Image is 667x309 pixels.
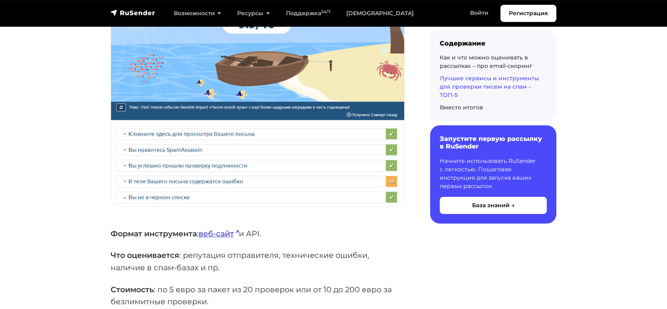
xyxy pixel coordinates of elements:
[440,40,547,47] div: Содержание
[440,104,483,111] a: Вместо итогов
[111,249,405,273] p: : репутация отправителя, технические ошибки, наличие в спам-базах и пр.
[111,228,405,240] p: : и API.
[199,229,239,238] a: веб-сайт
[166,5,229,22] a: Возможности
[462,5,496,21] a: Войти
[321,9,330,14] sup: 24/7
[111,11,404,206] img: Mail-Tester – простой и бесплатный скоринг email
[278,5,338,22] a: Поддержка24/7
[338,5,422,22] a: [DEMOGRAPHIC_DATA]
[111,285,154,294] strong: Стоимость
[440,135,547,150] h6: Запустите первую рассылку в RuSender
[111,250,179,260] strong: Что оценивается
[440,75,539,99] a: Лучшие сервисы и инструменты для проверки писем на спам – ТОП-5
[440,54,532,69] a: Как и что можно оценивать в рассылках – про email-скоринг
[440,197,547,214] button: База знаний →
[440,157,547,190] p: Начните использовать RuSender с легкостью. Пошаговая инструкция для запуска ваших первых рассылок.
[111,229,197,238] strong: Формат инструмента
[500,5,556,22] a: Регистрация
[430,125,556,223] a: Запустите первую рассылку в RuSender Начните использовать RuSender с легкостью. Пошаговая инструк...
[111,283,405,308] p: : по 5 евро за пакет из 20 проверок или от 10 до 200 евро за безлимитные проверки.
[111,9,155,17] img: RuSender
[229,5,278,22] a: Ресурсы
